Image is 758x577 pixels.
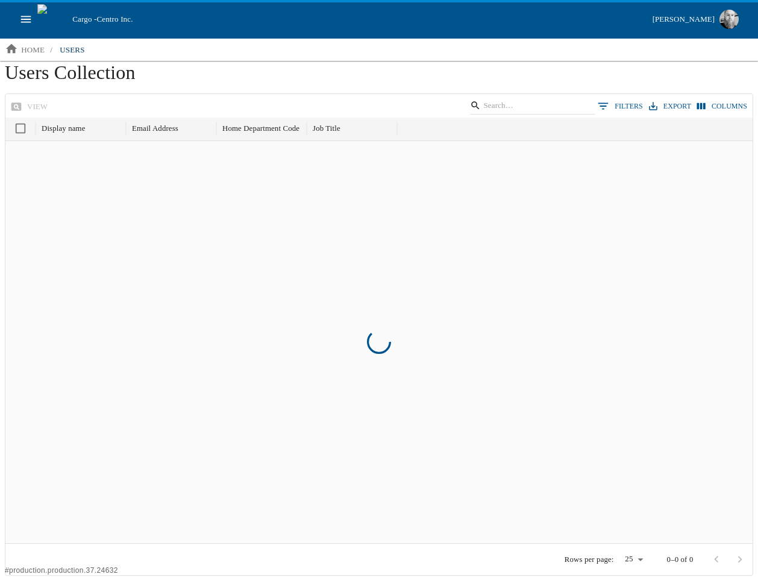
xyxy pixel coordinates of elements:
[37,4,67,34] img: cargo logo
[60,44,84,56] p: users
[50,44,52,56] li: /
[96,14,133,24] span: Centro Inc.
[653,13,715,27] div: [PERSON_NAME]
[21,44,45,56] p: home
[14,8,37,31] button: open drawer
[483,97,577,114] input: Search…
[5,61,753,93] h1: Users Collection
[67,13,647,25] div: Cargo -
[648,6,744,33] button: [PERSON_NAME]
[222,124,299,133] div: Home Department Code
[53,40,92,60] a: users
[619,551,648,568] div: 25
[132,124,178,133] div: Email Address
[719,10,739,29] img: Profile image
[667,554,694,565] p: 0–0 of 0
[42,124,86,133] div: Display name
[694,98,750,115] button: Select columns
[646,98,694,115] button: Export
[565,554,614,565] p: Rows per page:
[470,97,595,117] div: Search
[313,124,340,133] div: Job Title
[595,97,646,115] button: Show filters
